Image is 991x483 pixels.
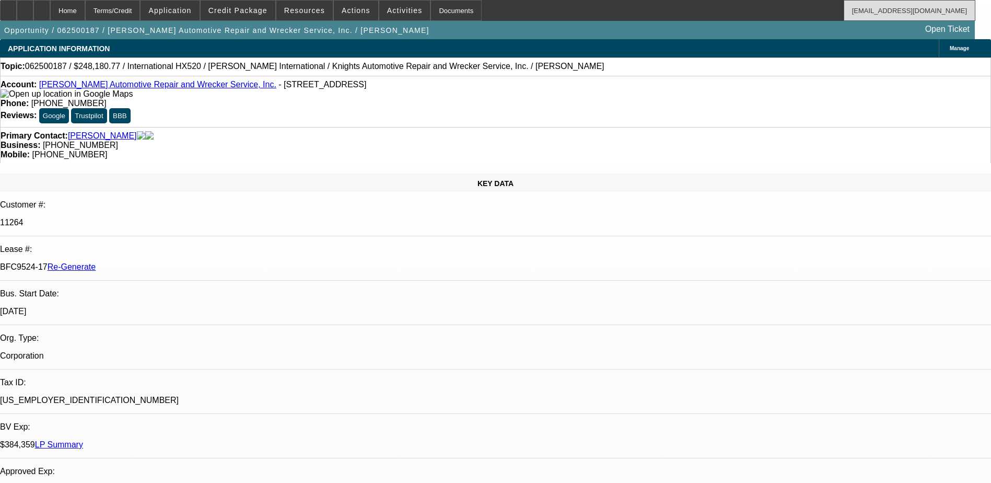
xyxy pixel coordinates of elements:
[387,6,423,15] span: Activities
[68,131,137,141] a: [PERSON_NAME]
[1,111,37,120] strong: Reviews:
[342,6,370,15] span: Actions
[31,99,107,108] span: [PHONE_NUMBER]
[25,62,604,71] span: 062500187 / $248,180.77 / International HX520 / [PERSON_NAME] International / Knights Automotive ...
[1,89,133,98] a: View Google Maps
[39,80,276,89] a: [PERSON_NAME] Automotive Repair and Wrecker Service, Inc.
[148,6,191,15] span: Application
[39,108,69,123] button: Google
[141,1,199,20] button: Application
[1,141,40,149] strong: Business:
[1,150,30,159] strong: Mobile:
[35,440,83,449] a: LP Summary
[109,108,131,123] button: BBB
[48,262,96,271] a: Re-Generate
[201,1,275,20] button: Credit Package
[8,44,110,53] span: APPLICATION INFORMATION
[208,6,267,15] span: Credit Package
[950,45,969,51] span: Manage
[1,80,37,89] strong: Account:
[1,89,133,99] img: Open up location in Google Maps
[278,80,366,89] span: - [STREET_ADDRESS]
[276,1,333,20] button: Resources
[334,1,378,20] button: Actions
[4,26,429,34] span: Opportunity / 062500187 / [PERSON_NAME] Automotive Repair and Wrecker Service, Inc. / [PERSON_NAME]
[145,131,154,141] img: linkedin-icon.png
[1,99,29,108] strong: Phone:
[1,131,68,141] strong: Primary Contact:
[921,20,974,38] a: Open Ticket
[284,6,325,15] span: Resources
[477,179,514,188] span: KEY DATA
[137,131,145,141] img: facebook-icon.png
[1,62,25,71] strong: Topic:
[32,150,107,159] span: [PHONE_NUMBER]
[43,141,118,149] span: [PHONE_NUMBER]
[379,1,430,20] button: Activities
[71,108,107,123] button: Trustpilot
